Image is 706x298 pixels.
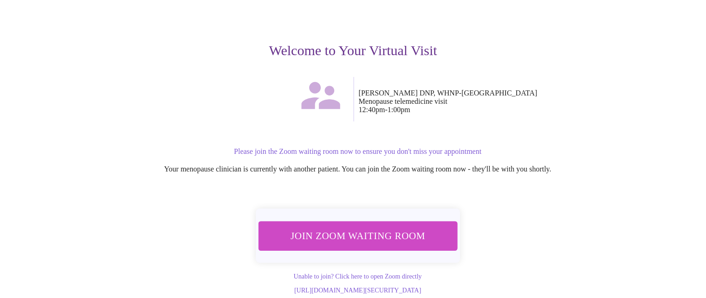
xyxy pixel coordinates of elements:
[270,227,445,244] span: Join Zoom Waiting Room
[258,221,457,250] button: Join Zoom Waiting Room
[293,273,421,280] a: Unable to join? Click here to open Zoom directly
[67,43,639,58] h3: Welcome to Your Virtual Visit
[294,287,421,294] a: [URL][DOMAIN_NAME][SECURITY_DATA]
[359,89,639,114] p: [PERSON_NAME] DNP, WHNP-[GEOGRAPHIC_DATA] Menopause telemedicine visit 12:40pm - 1:00pm
[77,147,639,156] p: Please join the Zoom waiting room now to ensure you don't miss your appointment
[77,165,639,173] p: Your menopause clinician is currently with another patient. You can join the Zoom waiting room no...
